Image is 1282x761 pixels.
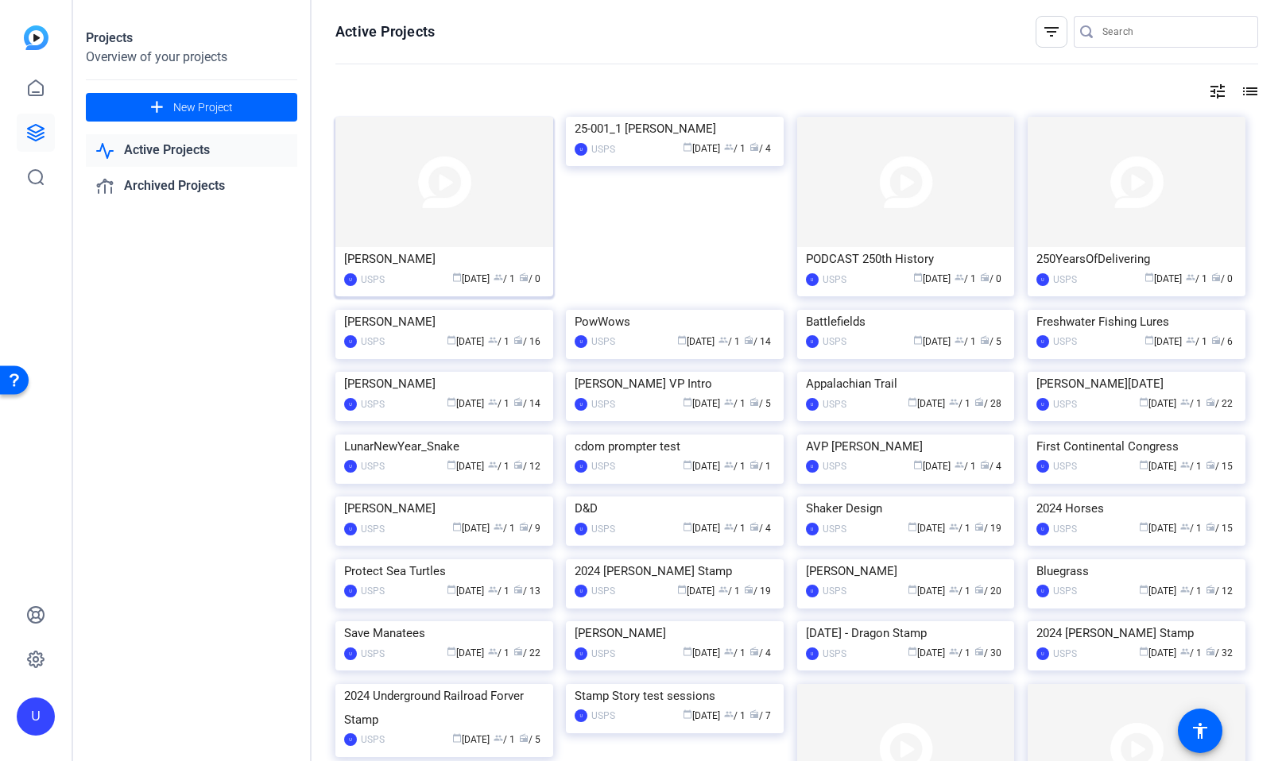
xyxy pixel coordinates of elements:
[1036,496,1237,520] div: 2024 Horses
[344,496,544,520] div: [PERSON_NAME]
[513,585,540,597] span: / 13
[980,336,1001,347] span: / 5
[1206,647,1233,659] span: / 32
[806,496,1006,520] div: Shaker Design
[447,647,456,656] span: calendar_today
[519,733,529,743] span: radio
[452,734,490,745] span: [DATE]
[683,710,720,721] span: [DATE]
[718,336,740,347] span: / 1
[1053,646,1077,662] div: USPS
[718,335,728,345] span: group
[955,460,964,469] span: group
[1180,585,1202,597] span: / 1
[86,134,297,167] a: Active Projects
[955,336,976,347] span: / 1
[949,523,970,534] span: / 1
[452,273,490,284] span: [DATE]
[806,398,819,411] div: U
[513,585,523,594] span: radio
[949,522,959,531] span: group
[806,621,1006,645] div: [DATE] - Dragon Stamp
[806,435,1006,458] div: AVP [PERSON_NAME]
[955,272,964,282] span: group
[683,522,692,531] span: calendar_today
[724,522,734,531] span: group
[913,461,951,472] span: [DATE]
[488,460,498,469] span: group
[749,647,759,656] span: radio
[806,247,1006,271] div: PODCAST 250th History
[724,460,734,469] span: group
[344,435,544,458] div: LunarNewYear_Snake
[1102,22,1245,41] input: Search
[749,461,771,472] span: / 1
[677,336,715,347] span: [DATE]
[344,621,544,645] div: Save Manatees
[1042,22,1061,41] mat-icon: filter_list
[86,170,297,203] a: Archived Projects
[513,398,540,409] span: / 14
[683,397,692,407] span: calendar_today
[575,621,775,645] div: [PERSON_NAME]
[913,460,923,469] span: calendar_today
[683,523,720,534] span: [DATE]
[823,396,846,412] div: USPS
[1211,273,1233,284] span: / 0
[575,335,587,348] div: U
[806,372,1006,396] div: Appalachian Trail
[1206,460,1215,469] span: radio
[1036,247,1237,271] div: 250YearsOfDelivering
[513,461,540,472] span: / 12
[86,48,297,67] div: Overview of your projects
[452,272,462,282] span: calendar_today
[724,398,746,409] span: / 1
[1053,458,1077,474] div: USPS
[949,397,959,407] span: group
[447,461,484,472] span: [DATE]
[908,585,945,597] span: [DATE]
[683,647,692,656] span: calendar_today
[980,461,1001,472] span: / 4
[1206,398,1233,409] span: / 22
[949,647,970,659] span: / 1
[1145,272,1154,282] span: calendar_today
[974,647,1001,659] span: / 30
[447,335,456,345] span: calendar_today
[683,460,692,469] span: calendar_today
[1180,647,1202,659] span: / 1
[724,523,746,534] span: / 1
[949,585,970,597] span: / 1
[1053,396,1077,412] div: USPS
[575,585,587,597] div: U
[683,461,720,472] span: [DATE]
[447,647,484,659] span: [DATE]
[591,458,615,474] div: USPS
[1145,336,1182,347] span: [DATE]
[1206,585,1215,594] span: radio
[452,522,462,531] span: calendar_today
[1180,523,1202,534] span: / 1
[1139,461,1176,472] span: [DATE]
[17,697,55,736] div: U
[361,583,385,599] div: USPS
[1145,335,1154,345] span: calendar_today
[447,460,456,469] span: calendar_today
[1206,523,1233,534] span: / 15
[823,458,846,474] div: USPS
[1139,585,1148,594] span: calendar_today
[1191,721,1210,740] mat-icon: accessibility
[1036,460,1049,473] div: U
[575,310,775,334] div: PowWows
[1139,398,1176,409] span: [DATE]
[488,647,509,659] span: / 1
[575,559,775,583] div: 2024 [PERSON_NAME] Stamp
[974,647,984,656] span: radio
[823,272,846,288] div: USPS
[913,273,951,284] span: [DATE]
[974,585,984,594] span: radio
[591,521,615,537] div: USPS
[1053,521,1077,537] div: USPS
[591,646,615,662] div: USPS
[344,733,357,746] div: U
